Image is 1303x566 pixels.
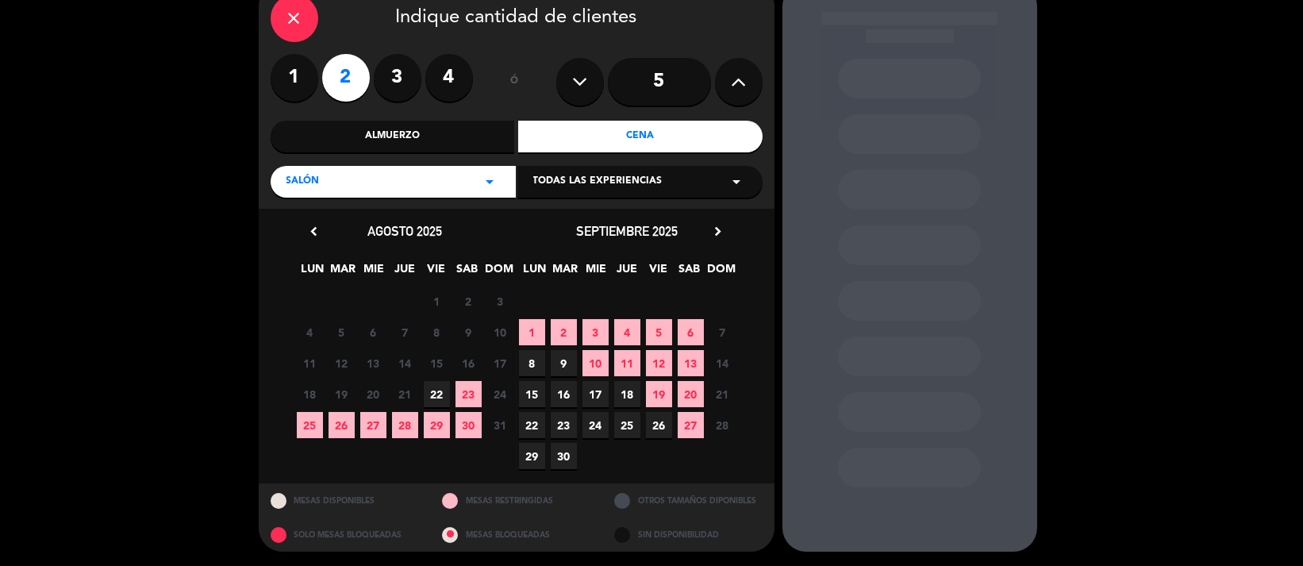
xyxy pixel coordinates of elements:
[582,319,609,345] span: 3
[602,483,774,518] div: OTROS TAMAÑOS DIPONIBLES
[487,412,513,438] span: 31
[519,412,545,438] span: 22
[552,260,578,286] span: MAR
[533,174,663,190] span: Todas las experiencias
[582,381,609,407] span: 17
[582,412,609,438] span: 24
[614,319,640,345] span: 4
[360,350,386,376] span: 13
[430,518,602,552] div: MESAS BLOQUEADAS
[551,412,577,438] span: 23
[646,412,672,438] span: 26
[583,260,609,286] span: MIE
[368,223,443,239] span: agosto 2025
[259,518,431,552] div: SOLO MESAS BLOQUEADAS
[487,350,513,376] span: 17
[678,350,704,376] span: 13
[582,350,609,376] span: 10
[487,319,513,345] span: 10
[424,381,450,407] span: 22
[424,319,450,345] span: 8
[392,381,418,407] span: 21
[614,260,640,286] span: JUE
[330,260,356,286] span: MAR
[602,518,774,552] div: SIN DISPONIBILIDAD
[521,260,548,286] span: LUN
[424,350,450,376] span: 15
[707,260,733,286] span: DOM
[455,319,482,345] span: 9
[392,319,418,345] span: 7
[306,223,323,240] i: chevron_left
[322,54,370,102] label: 2
[481,172,500,191] i: arrow_drop_down
[297,381,323,407] span: 18
[392,412,418,438] span: 28
[551,381,577,407] span: 16
[424,288,450,314] span: 1
[646,381,672,407] span: 19
[361,260,387,286] span: MIE
[392,350,418,376] span: 14
[519,443,545,469] span: 29
[297,412,323,438] span: 25
[259,483,431,518] div: MESAS DISPONIBLES
[518,121,763,152] div: Cena
[728,172,747,191] i: arrow_drop_down
[423,260,449,286] span: VIE
[392,260,418,286] span: JUE
[424,412,450,438] span: 29
[551,443,577,469] span: 30
[709,381,736,407] span: 21
[297,350,323,376] span: 11
[487,381,513,407] span: 24
[678,319,704,345] span: 6
[454,260,480,286] span: SAB
[519,350,545,376] span: 8
[614,381,640,407] span: 18
[519,319,545,345] span: 1
[709,412,736,438] span: 28
[360,319,386,345] span: 6
[455,412,482,438] span: 30
[297,319,323,345] span: 4
[646,319,672,345] span: 5
[577,223,678,239] span: septiembre 2025
[329,350,355,376] span: 12
[709,350,736,376] span: 14
[360,412,386,438] span: 27
[425,54,473,102] label: 4
[709,319,736,345] span: 7
[271,54,318,102] label: 1
[678,381,704,407] span: 20
[487,288,513,314] span: 3
[614,350,640,376] span: 11
[485,260,511,286] span: DOM
[285,9,304,28] i: close
[676,260,702,286] span: SAB
[551,350,577,376] span: 9
[271,121,515,152] div: Almuerzo
[551,319,577,345] span: 2
[299,260,325,286] span: LUN
[329,412,355,438] span: 26
[455,350,482,376] span: 16
[430,483,602,518] div: MESAS RESTRINGIDAS
[286,174,320,190] span: Salón
[678,412,704,438] span: 27
[614,412,640,438] span: 25
[329,319,355,345] span: 5
[489,54,540,110] div: ó
[374,54,421,102] label: 3
[455,288,482,314] span: 2
[329,381,355,407] span: 19
[646,350,672,376] span: 12
[360,381,386,407] span: 20
[455,381,482,407] span: 23
[519,381,545,407] span: 15
[710,223,727,240] i: chevron_right
[645,260,671,286] span: VIE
